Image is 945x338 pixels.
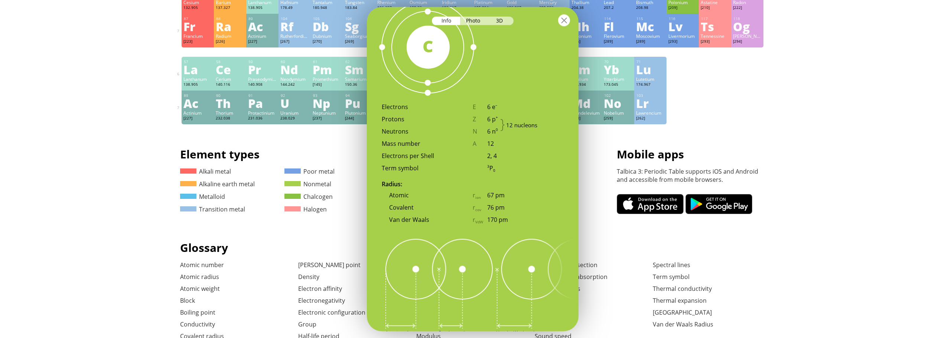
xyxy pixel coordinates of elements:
[180,273,219,281] a: Atomic radius
[653,308,712,316] a: [GEOGRAPHIC_DATA]
[248,93,277,98] div: 91
[572,93,600,98] div: 101
[313,97,341,109] div: Np
[475,207,481,212] sub: cov
[313,39,341,45] div: [270]
[636,82,665,88] div: 174.967
[442,5,470,11] div: 192.217
[313,110,341,116] div: Neptunium
[473,215,487,224] div: r
[495,102,497,107] sup: –
[180,308,215,316] a: Boiling point
[604,16,632,21] div: 114
[496,115,498,119] sup: +
[313,16,341,21] div: 105
[345,39,374,45] div: [269]
[473,203,487,212] div: r
[183,5,212,11] div: 132.905
[733,33,762,39] div: [PERSON_NAME]
[617,167,765,184] p: Talbica 3: Periodic Table supports iOS and Android and accessible from mobile browsers.
[604,110,632,116] div: Nobelium
[284,205,327,213] a: Halogen
[410,5,438,11] div: 190.23
[382,215,473,223] div: Van der Waals
[496,127,498,132] sup: 0
[653,261,690,269] a: Spectral lines
[248,39,277,45] div: [227]
[183,110,212,116] div: Actinium
[604,20,632,32] div: Fl
[216,110,244,116] div: Thorium
[636,5,665,11] div: 208.98
[248,82,277,88] div: 140.908
[248,33,277,39] div: Actinium
[507,5,535,11] div: 196.967
[280,97,309,109] div: U
[216,16,244,21] div: 88
[669,16,697,21] div: 116
[636,33,665,39] div: Moscovium
[281,93,309,98] div: 92
[382,180,564,188] div: Radius:
[180,296,195,305] a: Block
[345,59,374,64] div: 62
[345,97,374,109] div: Pu
[313,63,341,75] div: Pm
[385,239,579,329] img: radius-scheme.png
[313,5,341,11] div: 180.948
[216,33,244,39] div: Radium
[313,59,341,64] div: 61
[604,97,632,109] div: No
[345,116,374,122] div: [244]
[313,76,341,82] div: Promethium
[313,20,341,32] div: Db
[487,102,564,111] div: 6 e
[313,82,341,88] div: [145]
[382,164,473,172] div: Term symbol
[668,20,697,32] div: Lv
[280,5,309,11] div: 178.49
[701,33,729,39] div: Tennessine
[284,167,335,175] a: Poor metal
[298,320,316,328] a: Group
[571,63,600,75] div: Tm
[473,191,487,200] div: r
[701,20,729,32] div: Ts
[183,82,212,88] div: 138.905
[248,16,277,21] div: 89
[298,261,361,269] a: [PERSON_NAME] point
[500,114,505,132] div: }
[216,20,244,32] div: Ra
[733,39,762,45] div: [294]
[604,39,632,45] div: [289]
[473,139,487,147] div: A
[345,33,374,39] div: Seaborgium
[506,121,543,128] div: 12 nucleons
[280,39,309,45] div: [267]
[636,97,665,109] div: Lr
[636,110,665,116] div: Lawrencium
[474,5,503,11] div: 195.084
[298,273,319,281] a: Density
[180,261,224,269] a: Atomic number
[636,93,665,98] div: 103
[382,139,473,147] div: Mass number
[636,116,665,122] div: [262]
[487,164,489,168] sup: 3
[184,59,212,64] div: 57
[280,110,309,116] div: Uranium
[701,5,729,11] div: [210]
[183,39,212,45] div: [223]
[636,39,665,45] div: [289]
[653,273,690,281] a: Term symbol
[382,151,473,160] div: Electrons per Shell
[280,20,309,32] div: Rf
[604,76,632,82] div: Ytterbium
[653,285,712,293] a: Thermal conductivity
[180,180,255,188] a: Alkaline earth metal
[248,116,277,122] div: 231.036
[345,16,374,21] div: 106
[572,16,600,21] div: 113
[345,63,374,75] div: Sm
[180,205,245,213] a: Transition metal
